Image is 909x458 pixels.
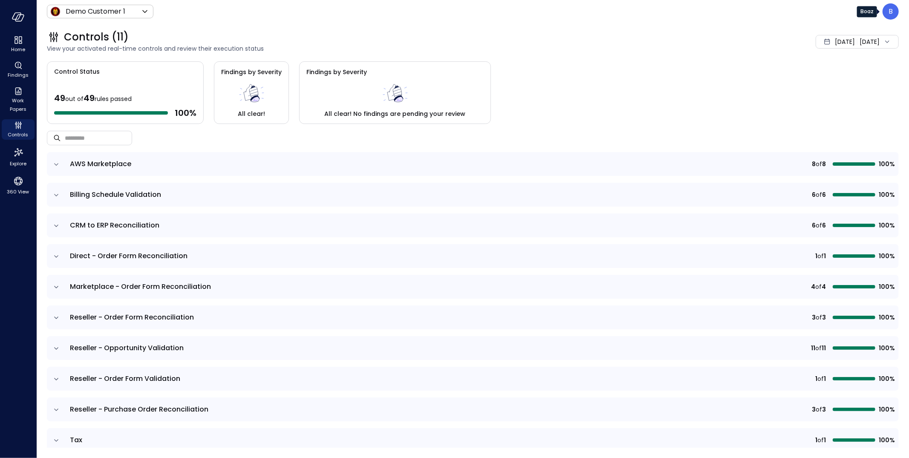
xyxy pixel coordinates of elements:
[822,282,826,291] span: 4
[7,187,29,196] span: 360 View
[879,374,894,383] span: 100%
[817,435,824,445] span: of
[47,62,100,76] span: Control Status
[816,405,822,414] span: of
[816,221,822,230] span: of
[52,436,61,445] button: expand row
[70,343,184,353] span: Reseller - Opportunity Validation
[238,109,265,118] span: All clear!
[50,6,61,17] img: Icon
[70,404,208,414] span: Reseller - Purchase Order Reconciliation
[2,34,35,55] div: Home
[2,60,35,80] div: Findings
[54,92,65,104] span: 49
[52,314,61,322] button: expand row
[52,222,61,230] button: expand row
[95,95,132,103] span: rules passed
[822,343,826,353] span: 11
[70,159,131,169] span: AWS Marketplace
[70,282,211,291] span: Marketplace - Order Form Reconciliation
[812,190,816,199] span: 6
[816,190,822,199] span: of
[815,251,817,261] span: 1
[879,313,894,322] span: 100%
[822,405,826,414] span: 3
[2,145,35,169] div: Explore
[815,282,822,291] span: of
[812,159,816,169] span: 8
[879,282,894,291] span: 100%
[816,313,822,322] span: of
[175,107,196,118] span: 100 %
[879,221,894,230] span: 100%
[5,96,31,113] span: Work Papers
[879,190,894,199] span: 100%
[815,374,817,383] span: 1
[879,343,894,353] span: 100%
[84,92,95,104] span: 49
[822,190,826,199] span: 6
[815,435,817,445] span: 1
[815,343,822,353] span: of
[883,3,899,20] div: Boaz
[70,374,180,383] span: Reseller - Order Form Validation
[817,374,824,383] span: of
[52,283,61,291] button: expand row
[52,191,61,199] button: expand row
[70,435,82,445] span: Tax
[70,312,194,322] span: Reseller - Order Form Reconciliation
[66,6,125,17] p: Demo Customer 1
[812,313,816,322] span: 3
[52,406,61,414] button: expand row
[879,159,894,169] span: 100%
[889,6,893,17] p: B
[52,252,61,261] button: expand row
[835,37,855,46] span: [DATE]
[816,159,822,169] span: of
[822,221,826,230] span: 6
[817,251,824,261] span: of
[812,221,816,230] span: 6
[824,251,826,261] span: 1
[70,251,188,261] span: Direct - Order Form Reconciliation
[70,220,159,230] span: CRM to ERP Reconciliation
[879,435,894,445] span: 100%
[52,344,61,353] button: expand row
[822,159,826,169] span: 8
[812,405,816,414] span: 3
[10,159,26,168] span: Explore
[65,95,84,103] span: out of
[879,405,894,414] span: 100%
[2,85,35,114] div: Work Papers
[64,30,129,44] span: Controls (11)
[52,160,61,169] button: expand row
[857,6,877,17] div: Boaz
[70,190,161,199] span: Billing Schedule Validation
[824,374,826,383] span: 1
[879,251,894,261] span: 100%
[824,435,826,445] span: 1
[11,45,25,54] span: Home
[811,282,815,291] span: 4
[811,343,815,353] span: 11
[47,44,664,53] span: View your activated real-time controls and review their execution status
[325,109,466,118] span: All clear! No findings are pending your review
[306,68,367,76] span: Findings by Severity
[8,71,29,79] span: Findings
[822,313,826,322] span: 3
[2,174,35,197] div: 360 View
[52,375,61,383] button: expand row
[221,68,282,76] span: Findings by Severity
[8,130,29,139] span: Controls
[2,119,35,140] div: Controls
